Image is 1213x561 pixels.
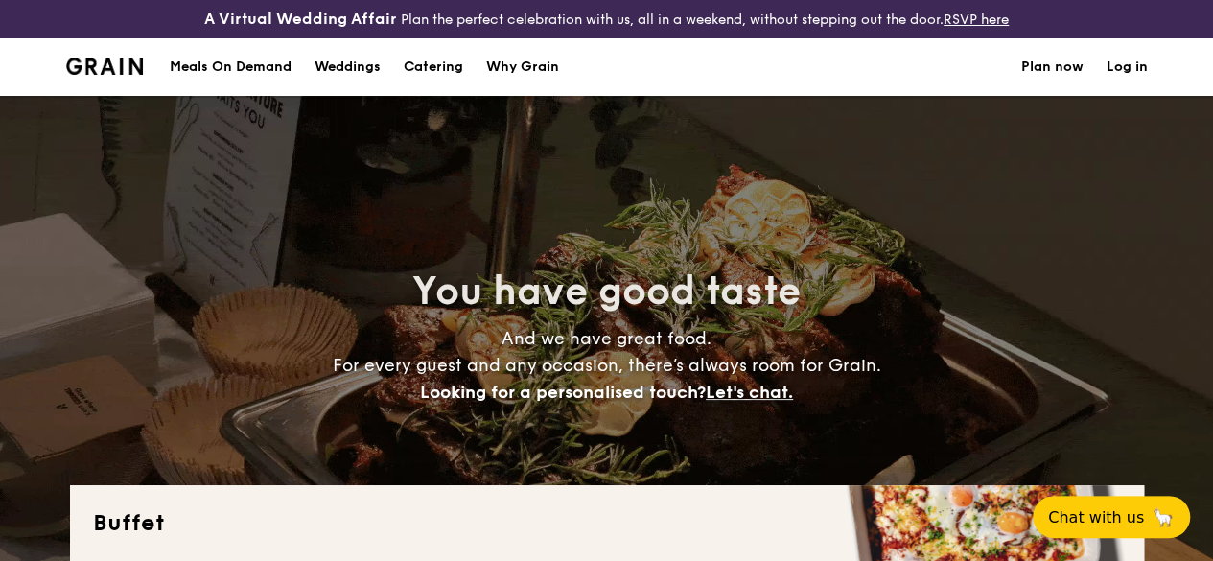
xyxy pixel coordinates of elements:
[944,12,1009,28] a: RSVP here
[170,38,292,96] div: Meals On Demand
[486,38,559,96] div: Why Grain
[1048,508,1144,526] span: Chat with us
[66,58,144,75] img: Grain
[158,38,303,96] a: Meals On Demand
[1152,506,1175,528] span: 🦙
[93,508,1121,539] h2: Buffet
[66,58,144,75] a: Logotype
[303,38,392,96] a: Weddings
[412,269,801,315] span: You have good taste
[333,328,881,403] span: And we have great food. For every guest and any occasion, there’s always room for Grain.
[1107,38,1148,96] a: Log in
[315,38,381,96] div: Weddings
[1021,38,1084,96] a: Plan now
[1033,496,1190,538] button: Chat with us🦙
[204,8,397,31] h4: A Virtual Wedding Affair
[706,382,793,403] span: Let's chat.
[404,38,463,96] h1: Catering
[420,382,706,403] span: Looking for a personalised touch?
[202,8,1011,31] div: Plan the perfect celebration with us, all in a weekend, without stepping out the door.
[475,38,571,96] a: Why Grain
[392,38,475,96] a: Catering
